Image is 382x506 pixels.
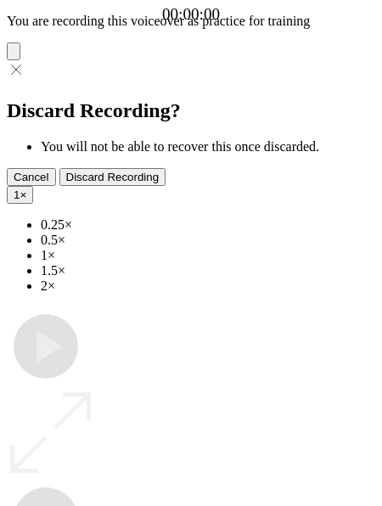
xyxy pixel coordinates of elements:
span: 1 [14,188,20,201]
li: 1× [41,248,375,263]
button: Discard Recording [59,168,166,186]
li: 0.25× [41,217,375,233]
h2: Discard Recording? [7,99,375,122]
button: Cancel [7,168,56,186]
li: 2× [41,278,375,294]
a: 00:00:00 [162,5,220,24]
li: 1.5× [41,263,375,278]
button: 1× [7,186,33,204]
li: You will not be able to recover this once discarded. [41,139,375,155]
p: You are recording this voiceover as practice for training [7,14,375,29]
li: 0.5× [41,233,375,248]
